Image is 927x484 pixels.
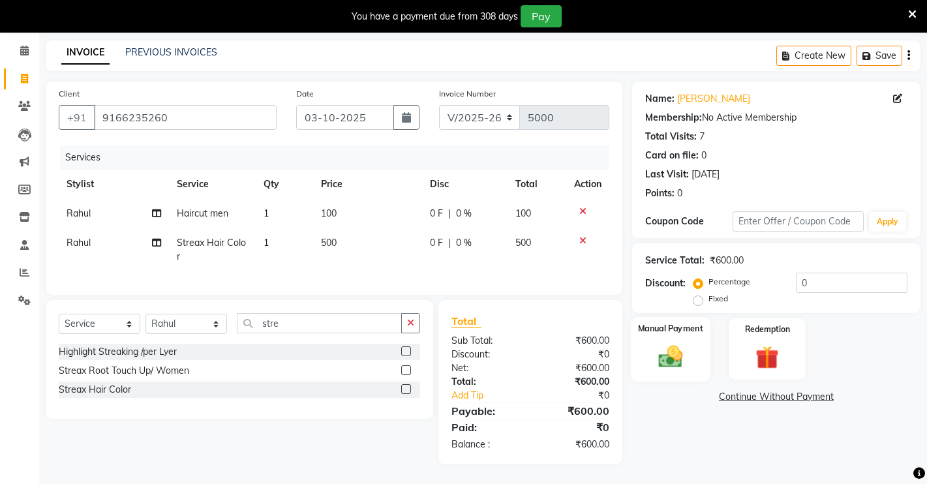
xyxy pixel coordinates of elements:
[439,88,496,100] label: Invoice Number
[264,237,269,249] span: 1
[515,207,531,219] span: 100
[177,237,246,262] span: Streax Hair Color
[645,111,907,125] div: No Active Membership
[645,187,675,200] div: Points:
[442,361,530,375] div: Net:
[566,170,609,199] th: Action
[645,168,689,181] div: Last Visit:
[61,41,110,65] a: INVOICE
[442,348,530,361] div: Discount:
[456,207,472,220] span: 0 %
[521,5,562,27] button: Pay
[321,237,337,249] span: 500
[442,438,530,451] div: Balance :
[710,254,744,267] div: ₹600.00
[448,207,451,220] span: |
[645,92,675,106] div: Name:
[296,88,314,100] label: Date
[59,170,169,199] th: Stylist
[645,215,733,228] div: Coupon Code
[442,419,530,435] div: Paid:
[530,419,619,435] div: ₹0
[701,149,707,162] div: 0
[857,46,902,66] button: Save
[422,170,507,199] th: Disc
[59,105,95,130] button: +91
[515,237,531,249] span: 500
[645,149,699,162] div: Card on file:
[94,105,277,130] input: Search by Name/Mobile/Email/Code
[456,236,472,250] span: 0 %
[733,211,864,232] input: Enter Offer / Coupon Code
[430,236,443,250] span: 0 F
[508,170,566,199] th: Total
[59,345,177,359] div: Highlight Streaking /per Lyer
[530,375,619,389] div: ₹600.00
[708,293,728,305] label: Fixed
[256,170,313,199] th: Qty
[699,130,705,144] div: 7
[638,322,703,335] label: Manual Payment
[67,207,91,219] span: Rahul
[59,88,80,100] label: Client
[651,342,691,371] img: _cash.svg
[313,170,422,199] th: Price
[645,130,697,144] div: Total Visits:
[442,389,545,402] a: Add Tip
[59,383,131,397] div: Streax Hair Color
[545,389,619,402] div: ₹0
[67,237,91,249] span: Rahul
[645,277,686,290] div: Discount:
[645,111,702,125] div: Membership:
[321,207,337,219] span: 100
[430,207,443,220] span: 0 F
[745,324,790,335] label: Redemption
[237,313,402,333] input: Search or Scan
[530,438,619,451] div: ₹600.00
[60,145,619,170] div: Services
[448,236,451,250] span: |
[125,46,217,58] a: PREVIOUS INVOICES
[177,207,228,219] span: Haircut men
[451,314,481,328] span: Total
[530,361,619,375] div: ₹600.00
[442,403,530,419] div: Payable:
[169,170,255,199] th: Service
[530,348,619,361] div: ₹0
[869,212,906,232] button: Apply
[635,390,918,404] a: Continue Without Payment
[442,375,530,389] div: Total:
[442,334,530,348] div: Sub Total:
[677,187,682,200] div: 0
[264,207,269,219] span: 1
[708,276,750,288] label: Percentage
[776,46,851,66] button: Create New
[530,403,619,419] div: ₹600.00
[645,254,705,267] div: Service Total:
[691,168,720,181] div: [DATE]
[59,364,189,378] div: Streax Root Touch Up/ Women
[530,334,619,348] div: ₹600.00
[677,92,750,106] a: [PERSON_NAME]
[352,10,518,23] div: You have a payment due from 308 days
[748,343,787,372] img: _gift.svg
